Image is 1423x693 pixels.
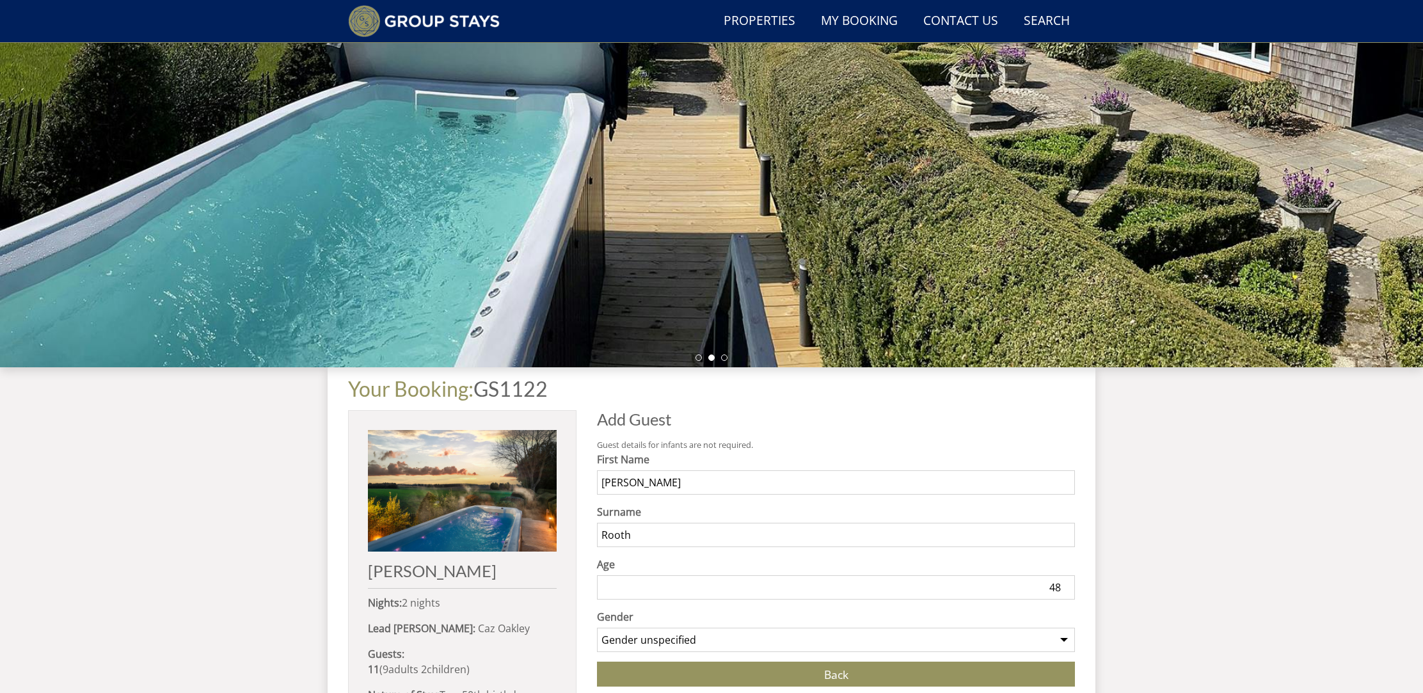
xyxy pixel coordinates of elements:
a: [PERSON_NAME] [368,430,557,580]
span: s [413,662,418,676]
h2: [PERSON_NAME] [368,562,557,580]
label: Gender [597,609,1075,625]
span: adult [383,662,418,676]
small: Guest details for infants are not required. [597,439,753,450]
input: Surname [597,523,1075,547]
span: 2 [421,662,427,676]
p: 2 nights [368,595,557,610]
h1: GS1122 [348,378,1075,400]
span: child [418,662,466,676]
a: Properties [719,7,800,36]
a: Your Booking: [348,376,473,401]
img: Group Stays [348,5,500,37]
a: Contact Us [918,7,1003,36]
a: Search [1019,7,1075,36]
label: Surname [597,504,1075,520]
span: ( ) [368,662,470,676]
img: An image of 'BELLUS' [368,430,557,552]
a: My Booking [816,7,903,36]
strong: Guests: [368,647,404,661]
span: ren [450,662,466,676]
strong: Lead [PERSON_NAME]: [368,621,475,635]
span: 9 [383,662,388,676]
strong: Nights: [368,596,402,610]
h2: Add Guest [597,410,1075,428]
strong: 11 [368,662,379,676]
span: Caz Oakley [478,621,530,635]
a: Back [597,662,1075,687]
label: First Name [597,452,1075,467]
label: Age [597,557,1075,572]
input: Forename [597,470,1075,495]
